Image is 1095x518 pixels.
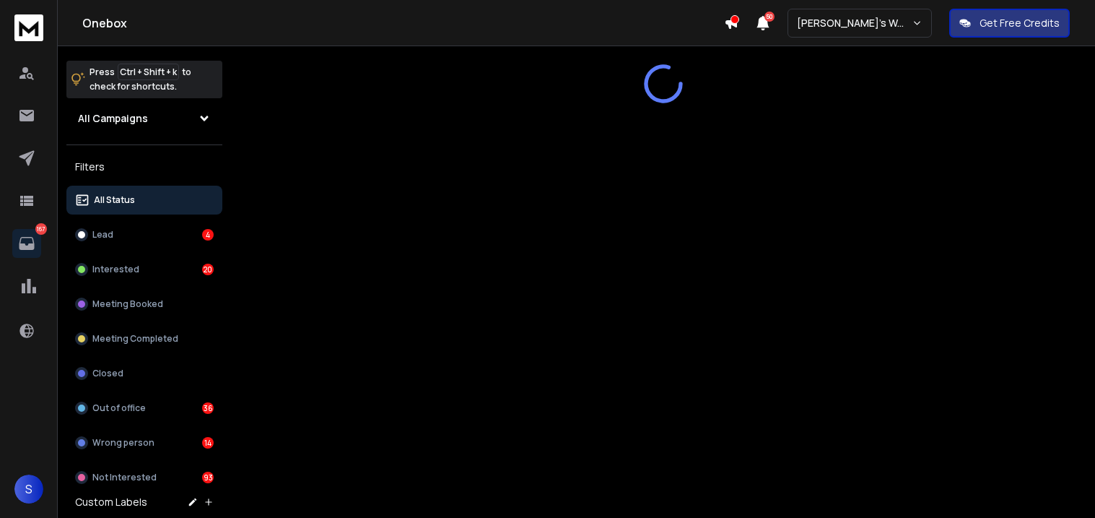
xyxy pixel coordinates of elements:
[764,12,775,22] span: 50
[92,472,157,483] p: Not Interested
[14,475,43,504] button: S
[66,359,222,388] button: Closed
[92,298,163,310] p: Meeting Booked
[92,368,123,379] p: Closed
[202,437,214,449] div: 14
[90,65,191,94] p: Press to check for shortcuts.
[66,220,222,249] button: Lead4
[92,264,139,275] p: Interested
[949,9,1070,38] button: Get Free Credits
[75,495,147,509] h3: Custom Labels
[92,333,178,345] p: Meeting Completed
[66,255,222,284] button: Interested20
[14,14,43,41] img: logo
[66,324,222,353] button: Meeting Completed
[202,264,214,275] div: 20
[118,64,179,80] span: Ctrl + Shift + k
[202,402,214,414] div: 36
[980,16,1060,30] p: Get Free Credits
[94,194,135,206] p: All Status
[66,463,222,492] button: Not Interested93
[202,472,214,483] div: 93
[202,229,214,241] div: 4
[92,402,146,414] p: Out of office
[797,16,912,30] p: [PERSON_NAME]'s Workspace
[35,223,47,235] p: 167
[92,437,154,449] p: Wrong person
[66,157,222,177] h3: Filters
[92,229,113,241] p: Lead
[66,394,222,423] button: Out of office36
[66,428,222,457] button: Wrong person14
[78,111,148,126] h1: All Campaigns
[66,104,222,133] button: All Campaigns
[66,290,222,319] button: Meeting Booked
[66,186,222,215] button: All Status
[82,14,724,32] h1: Onebox
[12,229,41,258] a: 167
